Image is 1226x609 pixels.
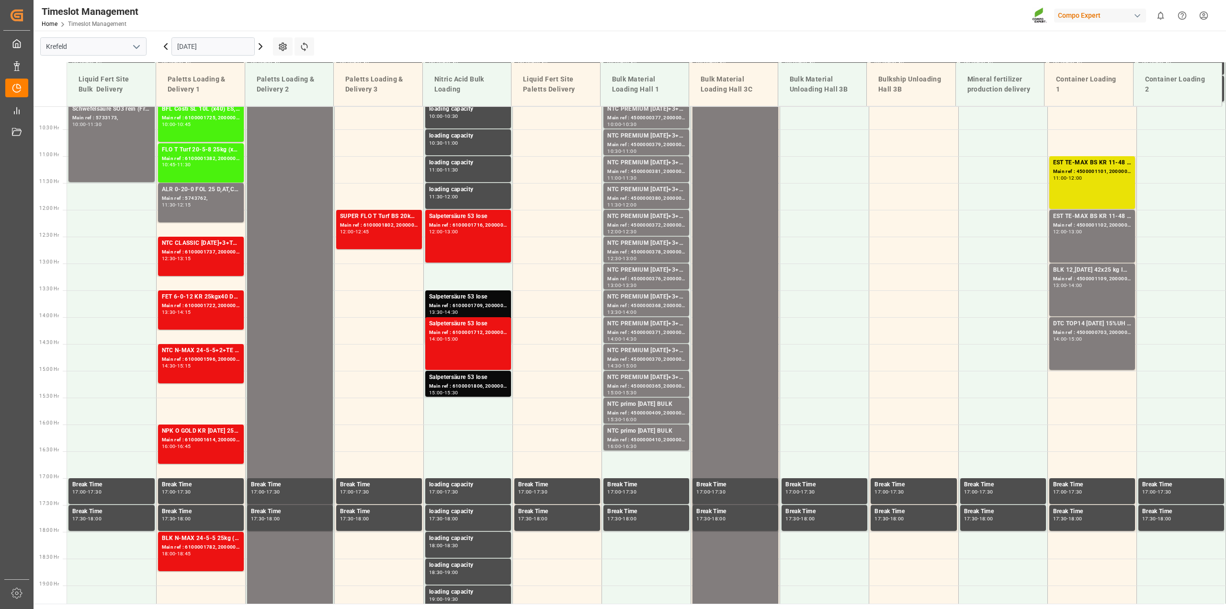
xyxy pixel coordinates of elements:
[162,292,240,302] div: FET 6-0-12 KR 25kgx40 DE,AT,[GEOGRAPHIC_DATA],ES,ITFLO T EAGLE NK 17-0-16 25kg (x40) INTTPL N 12-...
[266,517,280,521] div: 18:00
[623,364,636,368] div: 15:00
[162,162,176,167] div: 10:45
[175,162,177,167] div: -
[175,517,177,521] div: -
[1171,5,1193,26] button: Help Center
[39,125,59,130] span: 10:30 Hr
[964,490,978,494] div: 17:00
[340,212,418,221] div: SUPER FLO T Turf BS 20kg (x50) INTLD T 20 BS [DATE] 25KG (x40) FR
[39,152,59,157] span: 11:00 Hr
[621,256,623,261] div: -
[443,337,444,341] div: -
[607,337,621,341] div: 14:00
[1053,283,1067,287] div: 13:00
[443,195,444,199] div: -
[621,176,623,180] div: -
[607,346,685,356] div: NTC PREMIUM [DATE]+3+TE BULK
[1067,490,1068,494] div: -
[607,444,621,448] div: 16:00
[177,490,191,494] div: 17:30
[621,490,623,494] div: -
[607,158,685,168] div: NTC PREMIUM [DATE]+3+TE BULK
[39,286,59,291] span: 13:30 Hr
[607,176,621,180] div: 11:00
[429,158,507,168] div: loading capacity
[39,447,59,452] span: 16:30 Hr
[177,517,191,521] div: 18:00
[444,168,458,172] div: 11:30
[1054,6,1150,24] button: Compo Expert
[696,490,710,494] div: 17:00
[623,149,636,153] div: 11:00
[177,310,191,314] div: 14:15
[1053,230,1067,234] div: 12:00
[162,490,176,494] div: 17:00
[607,275,685,283] div: Main ref : 4500000376, 2000000279
[162,302,240,310] div: Main ref : 6100001722, 2000001383 2000001232;2000001383
[1068,230,1082,234] div: 13:00
[429,490,443,494] div: 17:00
[429,195,443,199] div: 11:30
[444,114,458,118] div: 10:30
[607,104,685,114] div: NTC PREMIUM [DATE]+3+TE BULK
[534,490,547,494] div: 17:30
[88,122,102,126] div: 11:30
[39,340,59,345] span: 14:30 Hr
[607,283,621,287] div: 13:00
[607,292,685,302] div: NTC PREMIUM [DATE]+3+TE BULK
[86,517,88,521] div: -
[340,490,354,494] div: 17:00
[429,373,507,382] div: Salpetersäure 53 lose
[607,168,685,176] div: Main ref : 4500000381, 2000000279
[799,490,801,494] div: -
[429,302,507,310] div: Main ref : 6100001709, 2000001435
[1156,490,1158,494] div: -
[444,490,458,494] div: 17:30
[607,400,685,409] div: NTC primo [DATE] BULK
[607,480,685,490] div: Break Time
[518,517,532,521] div: 17:30
[355,517,369,521] div: 18:00
[429,310,443,314] div: 13:30
[251,480,329,490] div: Break Time
[39,501,59,506] span: 17:30 Hr
[251,507,329,517] div: Break Time
[162,310,176,314] div: 13:30
[623,230,636,234] div: 12:30
[1054,9,1146,23] div: Compo Expert
[1052,70,1125,98] div: Container Loading 1
[1068,337,1082,341] div: 15:00
[710,517,712,521] div: -
[39,420,59,425] span: 16:00 Hr
[443,391,444,395] div: -
[697,70,770,98] div: Bulk Material Loading Hall 3C
[890,490,904,494] div: 17:30
[964,507,1042,517] div: Break Time
[518,507,596,517] div: Break Time
[888,517,890,521] div: -
[712,517,726,521] div: 18:00
[88,490,102,494] div: 17:30
[86,490,88,494] div: -
[162,346,240,356] div: NTC N-MAX 24-5-5+2+TE BB 0,6 TBLK PREMIUM [DATE]+3+TE 600kg BBBLK CLASSIC [DATE] 50kg(x21)D,EN,PL...
[164,70,237,98] div: Paletts Loading & Delivery 1
[1053,275,1131,283] div: Main ref : 4500001109, 2000001158
[607,185,685,195] div: NTC PREMIUM [DATE]+3+TE BULK
[355,490,369,494] div: 17:30
[964,70,1037,98] div: Mineral fertilizer production delivery
[429,212,507,221] div: Salpetersäure 53 lose
[429,391,443,395] div: 15:00
[621,391,623,395] div: -
[1053,480,1131,490] div: Break Time
[175,122,177,126] div: -
[874,507,953,517] div: Break Time
[519,70,592,98] div: Liquid Fert Site Paletts Delivery
[623,256,636,261] div: 13:00
[621,337,623,341] div: -
[429,517,443,521] div: 17:30
[175,203,177,207] div: -
[429,185,507,195] div: loading capacity
[874,480,953,490] div: Break Time
[162,256,176,261] div: 12:30
[39,206,59,211] span: 12:00 Hr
